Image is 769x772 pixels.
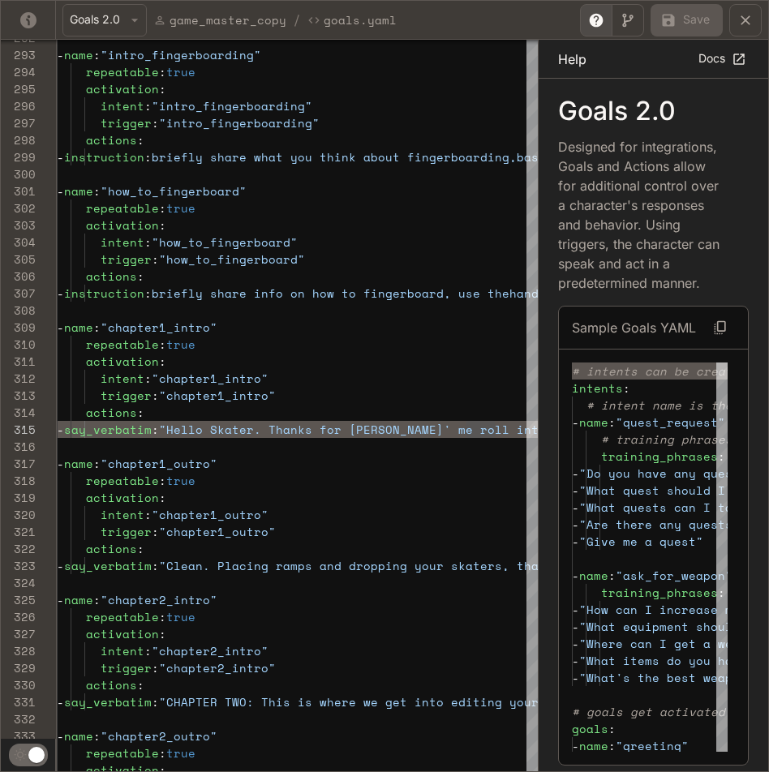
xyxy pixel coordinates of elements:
span: - [57,591,64,608]
span: : [152,693,159,710]
span: repeatable [86,336,159,353]
div: 318 [1,472,36,489]
div: 302 [1,199,36,217]
span: : [159,63,166,80]
span: true [166,608,195,625]
button: Toggle Help panel [580,4,612,36]
span: actions [86,676,137,693]
span: - [57,46,64,63]
div: 324 [1,574,36,591]
div: 309 [1,319,36,336]
span: - [572,601,579,618]
span: "chapter1_intro" [101,319,217,336]
span: : [152,114,159,131]
span: intent [101,642,144,659]
div: 299 [1,148,36,165]
span: "chapter2_outro" [101,727,217,744]
span: - [572,567,579,584]
span: training_phrases [601,584,718,601]
span: name [64,455,93,472]
span: name [579,414,608,431]
span: - [57,693,64,710]
div: 296 [1,97,36,114]
span: "quest_request" [616,414,725,431]
span: true [166,63,195,80]
span: - [572,499,579,516]
span: name [64,591,93,608]
span: name [64,319,93,336]
span: : [144,234,152,251]
span: intent [101,506,144,523]
span: - [572,635,579,652]
span: say_verbatim [64,421,152,438]
span: activation [86,353,159,370]
span: : [137,676,144,693]
span: : [137,268,144,285]
div: 326 [1,608,36,625]
p: Goals.yaml [324,11,397,28]
span: repeatable [86,472,159,489]
span: : [159,472,166,489]
span: activation [86,625,159,642]
div: 308 [1,302,36,319]
span: : [93,182,101,199]
span: - [57,421,64,438]
span: : [159,489,166,506]
span: true [166,472,195,489]
span: "chapter2_intro" [152,642,269,659]
span: briefly share info on how to fingerboard, use the [152,285,509,302]
span: - [57,285,64,302]
span: : [93,455,101,472]
span: name [64,727,93,744]
span: : [159,744,166,761]
div: 315 [1,421,36,438]
span: trigger [101,523,152,540]
span: activation [86,489,159,506]
button: Toggle Visual editor panel [612,4,644,36]
span: "CHAPTER TWO: This is where we get into editing yo [159,693,524,710]
div: 320 [1,506,36,523]
div: 322 [1,540,36,557]
span: repeatable [86,63,159,80]
span: : [608,737,616,754]
span: trigger [101,387,152,404]
span: : [608,720,616,737]
p: Sample Goals YAML [572,318,696,337]
span: : [93,591,101,608]
a: Docs [694,45,749,72]
span: "ask_for_weapon" [616,567,732,584]
span: "how_to_fingerboard" [152,234,298,251]
p: Help [558,49,586,69]
span: - [572,737,579,754]
span: "intro_fingerboarding" [152,97,312,114]
span: : [159,608,166,625]
div: 297 [1,114,36,131]
div: 306 [1,268,36,285]
span: : [159,217,166,234]
span: : [137,131,144,148]
span: say_verbatim [64,557,152,574]
span: name [64,46,93,63]
span: actions [86,404,137,421]
span: : [93,46,101,63]
span: name [64,182,93,199]
span: : [137,540,144,557]
span: : [152,557,159,574]
span: - [572,618,579,635]
div: 305 [1,251,36,268]
span: - [57,319,64,336]
span: : [93,727,101,744]
div: 312 [1,370,36,387]
span: "Hello Skater. Thanks for [PERSON_NAME]' me roll into you [159,421,575,438]
span: - [572,516,579,533]
div: 304 [1,234,36,251]
span: - [57,557,64,574]
span: : [152,523,159,540]
span: - [572,482,579,499]
div: 307 [1,285,36,302]
span: Dark mode toggle [28,745,45,763]
span: "chapter1_outro" [101,455,217,472]
span: "Clean. Placing ramps and dropping your skaters, t [159,557,524,574]
span: trigger [101,114,152,131]
div: 314 [1,404,36,421]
